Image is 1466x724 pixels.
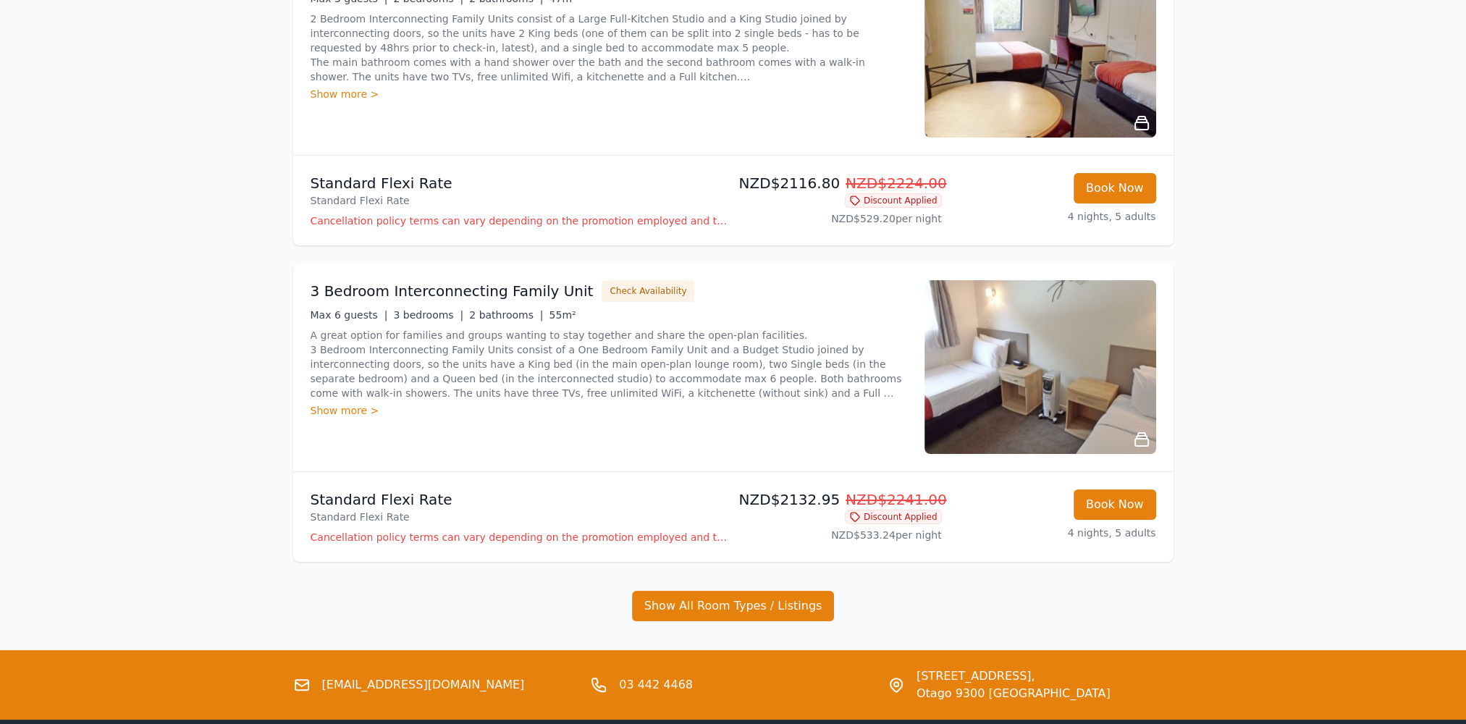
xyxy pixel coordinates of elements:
span: Otago 9300 [GEOGRAPHIC_DATA] [917,685,1111,702]
p: Standard Flexi Rate [311,173,728,193]
span: [STREET_ADDRESS], [917,668,1111,685]
span: Max 6 guests | [311,309,388,321]
h3: 3 Bedroom Interconnecting Family Unit [311,281,594,301]
p: 4 nights, 5 adults [953,209,1156,224]
span: 55m² [549,309,576,321]
button: Show All Room Types / Listings [632,591,835,621]
span: 3 bedrooms | [393,309,463,321]
p: Cancellation policy terms can vary depending on the promotion employed and the time of stay of th... [311,214,728,228]
a: [EMAIL_ADDRESS][DOMAIN_NAME] [322,676,525,694]
p: Standard Flexi Rate [311,510,728,524]
p: NZD$2116.80 [739,173,942,193]
p: 4 nights, 5 adults [953,526,1156,540]
p: Cancellation policy terms can vary depending on the promotion employed and the time of stay of th... [311,530,728,544]
p: 2 Bedroom Interconnecting Family Units consist of a Large Full-Kitchen Studio and a King Studio j... [311,12,907,84]
p: A great option for families and groups wanting to stay together and share the open-plan facilitie... [311,328,907,400]
span: NZD$2224.00 [846,174,947,192]
p: NZD$533.24 per night [739,528,942,542]
p: Standard Flexi Rate [311,193,728,208]
a: 03 442 4468 [619,676,693,694]
div: Show more > [311,403,907,418]
p: NZD$529.20 per night [739,211,942,226]
button: Book Now [1074,173,1156,203]
p: Standard Flexi Rate [311,489,728,510]
span: Discount Applied [845,510,942,524]
span: NZD$2241.00 [846,491,947,508]
button: Book Now [1074,489,1156,520]
span: Discount Applied [845,193,942,208]
button: Check Availability [602,280,694,302]
div: Show more > [311,87,907,101]
p: NZD$2132.95 [739,489,942,510]
span: 2 bathrooms | [469,309,543,321]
